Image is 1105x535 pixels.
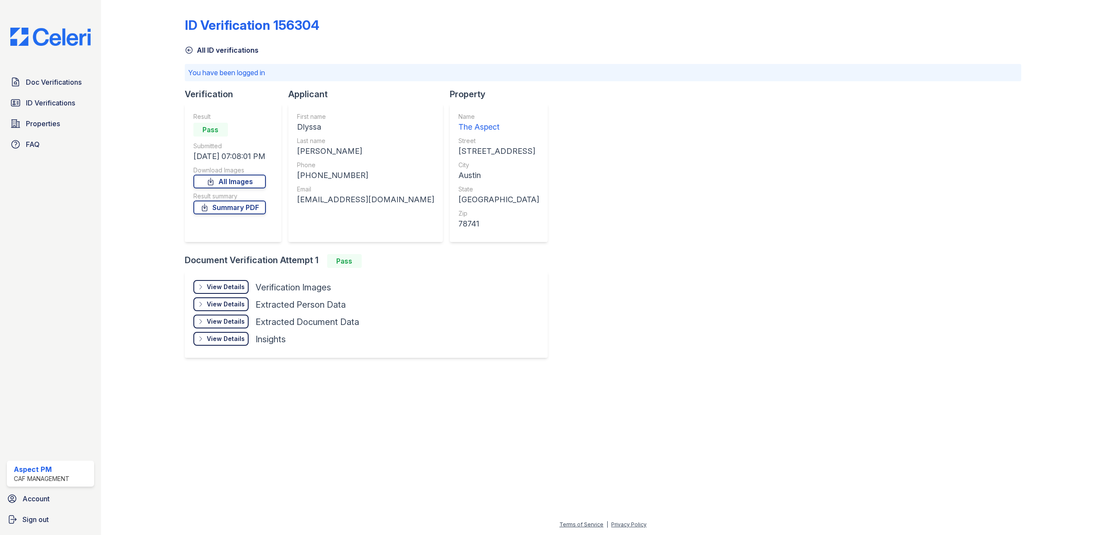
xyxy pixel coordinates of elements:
[26,139,40,150] span: FAQ
[297,112,434,121] div: First name
[26,118,60,129] span: Properties
[193,150,266,162] div: [DATE] 07:08:01 PM
[458,194,539,206] div: [GEOGRAPHIC_DATA]
[256,316,359,328] div: Extracted Document Data
[3,28,98,46] img: CE_Logo_Blue-a8612792a0a2168367f1c8372b55b34899dd931a85d93a1a3d3e32e68fde9ad4.png
[458,161,539,169] div: City
[297,185,434,194] div: Email
[7,115,94,132] a: Properties
[458,185,539,194] div: State
[22,494,50,504] span: Account
[450,88,555,100] div: Property
[606,521,608,528] div: |
[207,283,245,291] div: View Details
[185,254,555,268] div: Document Verification Attempt 1
[22,514,49,525] span: Sign out
[7,136,94,153] a: FAQ
[611,521,647,528] a: Privacy Policy
[7,73,94,91] a: Doc Verifications
[458,112,539,133] a: Name The Aspect
[327,254,362,268] div: Pass
[193,142,266,150] div: Submitted
[14,464,69,474] div: Aspect PM
[458,169,539,182] div: Austin
[458,218,539,230] div: 78741
[3,511,98,528] a: Sign out
[188,67,1018,78] p: You have been logged in
[207,300,245,309] div: View Details
[185,88,288,100] div: Verification
[185,17,319,33] div: ID Verification 156304
[256,281,331,293] div: Verification Images
[297,145,434,157] div: [PERSON_NAME]
[193,201,266,214] a: Summary PDF
[185,45,259,55] a: All ID verifications
[297,137,434,145] div: Last name
[297,194,434,206] div: [EMAIL_ADDRESS][DOMAIN_NAME]
[559,521,603,528] a: Terms of Service
[256,333,286,345] div: Insights
[14,474,69,483] div: CAF Management
[3,490,98,507] a: Account
[26,77,82,87] span: Doc Verifications
[26,98,75,108] span: ID Verifications
[207,317,245,326] div: View Details
[193,123,228,137] div: Pass
[193,112,266,121] div: Result
[193,166,266,175] div: Download Images
[193,192,266,201] div: Result summary
[297,161,434,169] div: Phone
[458,112,539,121] div: Name
[297,121,434,133] div: Dlyssa
[193,175,266,188] a: All Images
[458,121,539,133] div: The Aspect
[458,209,539,218] div: Zip
[256,299,346,311] div: Extracted Person Data
[207,334,245,343] div: View Details
[288,88,450,100] div: Applicant
[7,94,94,111] a: ID Verifications
[297,169,434,182] div: [PHONE_NUMBER]
[458,137,539,145] div: Street
[458,145,539,157] div: [STREET_ADDRESS]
